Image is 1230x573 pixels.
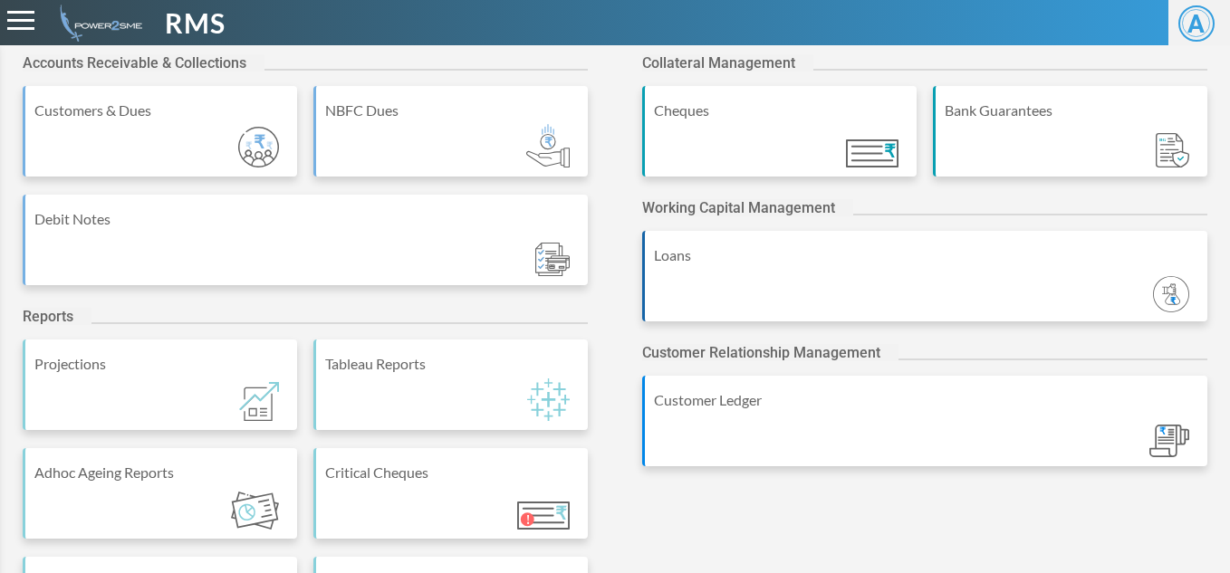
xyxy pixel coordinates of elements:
img: Module_ic [527,378,570,421]
img: Module_ic [239,382,279,421]
img: Module_ic [526,124,570,167]
div: NBFC Dues [325,100,579,121]
div: Critical Cheques [325,462,579,483]
span: RMS [165,3,226,43]
h2: Reports [23,308,91,325]
img: Module_ic [1153,276,1189,312]
h2: Collateral Management [642,54,813,72]
a: Customer Ledger Module_ic [642,376,1207,484]
img: Module_ic [535,243,570,276]
a: NBFC Dues Module_ic [313,86,588,195]
div: Projections [34,353,288,375]
div: Loans [654,244,1198,266]
span: A [1178,5,1215,42]
a: Tableau Reports Module_ic [313,339,588,448]
div: Cheques [654,100,908,121]
h2: Working Capital Management [642,199,853,216]
div: Adhoc Ageing Reports [34,462,288,483]
a: Projections Module_ic [23,339,297,448]
img: Module_ic [846,139,898,167]
a: Bank Guarantees Module_ic [933,86,1207,195]
img: Module_ic [1149,425,1189,458]
a: Cheques Module_ic [642,86,917,195]
a: Critical Cheques Module_ic [313,448,588,557]
img: Module_ic [238,127,279,167]
img: Module_ic [517,501,570,530]
h2: Customer Relationship Management [642,344,898,361]
a: Adhoc Ageing Reports Module_ic [23,448,297,557]
img: Module_ic [231,492,279,530]
div: Bank Guarantees [945,100,1198,121]
div: Customer Ledger [654,389,1198,411]
a: Customers & Dues Module_ic [23,86,297,195]
img: admin [53,5,142,42]
div: Customers & Dues [34,100,288,121]
div: Debit Notes [34,208,579,230]
h2: Accounts Receivable & Collections [23,54,264,72]
img: Module_ic [1156,133,1189,168]
a: Debit Notes Module_ic [23,195,588,303]
div: Tableau Reports [325,353,579,375]
a: Loans Module_ic [642,231,1207,339]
